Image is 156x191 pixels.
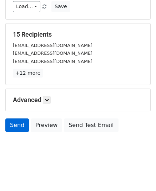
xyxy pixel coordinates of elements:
[31,118,62,132] a: Preview
[13,1,40,12] a: Load...
[13,96,143,104] h5: Advanced
[13,69,43,78] a: +12 more
[64,118,118,132] a: Send Test Email
[51,1,70,12] button: Save
[13,31,143,38] h5: 15 Recipients
[13,51,92,56] small: [EMAIL_ADDRESS][DOMAIN_NAME]
[13,43,92,48] small: [EMAIL_ADDRESS][DOMAIN_NAME]
[13,59,92,64] small: [EMAIL_ADDRESS][DOMAIN_NAME]
[120,157,156,191] iframe: Chat Widget
[5,118,29,132] a: Send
